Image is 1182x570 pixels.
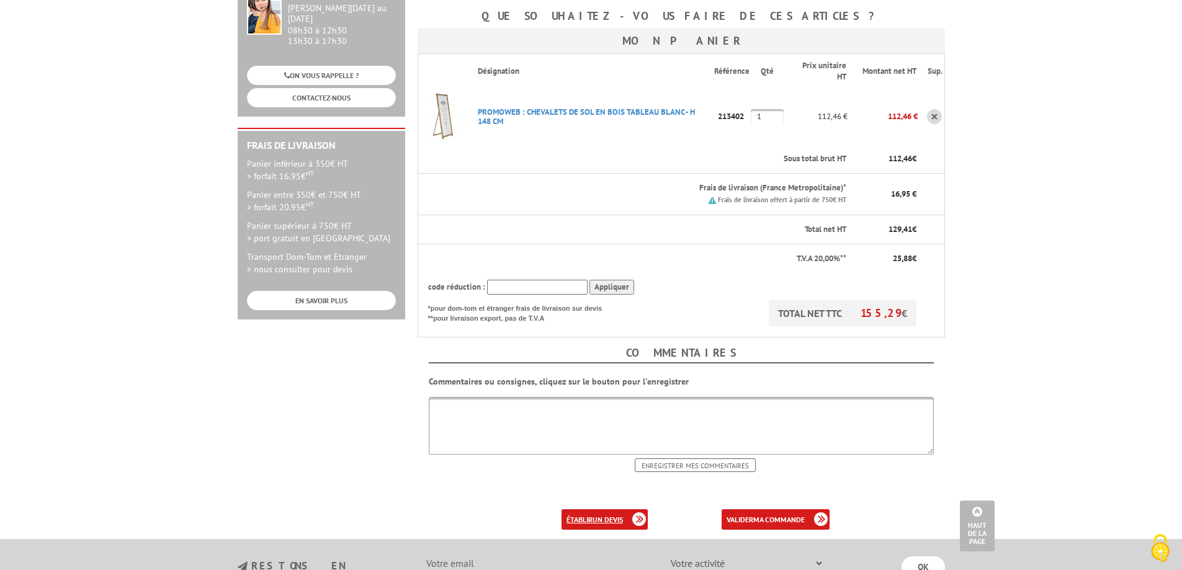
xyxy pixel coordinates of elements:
span: 16,95 € [891,189,916,199]
p: Total net HT [428,224,847,236]
span: > nous consulter pour devis [247,264,352,275]
a: EN SAVOIR PLUS [247,291,396,310]
div: 08h30 à 12h30 13h30 à 17h30 [288,3,396,46]
b: un devis [593,515,623,524]
p: TOTAL NET TTC € [769,300,916,326]
th: Sous total brut HT [468,145,848,174]
sup: HT [306,169,314,177]
small: Frais de livraison offert à partir de 750€ HT [718,195,846,204]
th: Sup. [918,53,944,89]
span: > port gratuit en [GEOGRAPHIC_DATA] [247,233,390,244]
div: [PERSON_NAME][DATE] au [DATE] [288,3,396,24]
span: > forfait 20.95€ [247,202,314,213]
sup: HT [306,200,314,208]
img: picto.png [709,197,716,204]
a: ON VOUS RAPPELLE ? [247,66,396,85]
span: 129,41 [889,224,912,234]
p: T.V.A 20,00%** [428,253,847,265]
h3: Mon panier [418,29,945,53]
p: Montant net HT [857,66,916,78]
span: > forfait 16.95€ [247,171,314,182]
b: Commentaires ou consignes, cliquez sur le bouton pour l'enregistrer [429,376,689,387]
h4: Commentaires [429,344,934,363]
span: 25,88 [893,253,912,264]
p: Frais de livraison (France Metropolitaine)* [478,182,847,194]
p: 213402 [714,105,751,127]
p: Panier inférieur à 350€ HT [247,158,396,182]
p: Référence [714,66,750,78]
a: CONTACTEZ-NOUS [247,88,396,107]
a: PROMOWEB : CHEVALETS DE SOL EN BOIS TABLEAU BLANC - H 148 CM [478,107,695,127]
input: Appliquer [589,280,634,295]
a: Haut de la page [960,501,995,551]
span: 112,46 [889,153,912,164]
p: Prix unitaire HT [794,60,847,83]
span: code réduction : [428,282,485,292]
p: € [857,224,916,236]
span: 155,29 [861,306,902,320]
input: Enregistrer mes commentaires [635,458,756,472]
p: Transport Dom-Tom et Etranger [247,251,396,275]
p: 112,46 € [784,105,848,127]
th: Qté [751,53,784,89]
p: € [857,153,916,165]
button: Cookies (fenêtre modale) [1139,528,1182,570]
th: Désignation [468,53,714,89]
a: validerma commande [722,509,830,530]
b: Que souhaitez-vous faire de ces articles ? [481,9,880,23]
b: ma commande [753,515,805,524]
p: 112,46 € [848,105,918,127]
h2: Frais de Livraison [247,140,396,151]
p: Panier supérieur à 750€ HT [247,220,396,244]
p: € [857,253,916,265]
img: PROMOWEB : CHEVALETS DE SOL EN BOIS TABLEAU BLANC - H 148 CM [418,92,468,141]
img: Cookies (fenêtre modale) [1145,533,1176,564]
p: *pour dom-tom et étranger frais de livraison sur devis **pour livraison export, pas de T.V.A [428,300,614,323]
a: établirun devis [562,509,648,530]
p: Panier entre 350€ et 750€ HT [247,189,396,213]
